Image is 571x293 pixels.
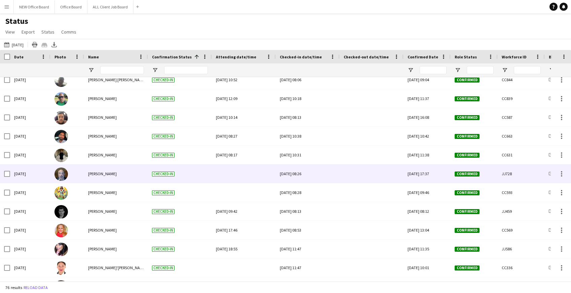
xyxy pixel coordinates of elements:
div: [DATE] 10:42 [404,127,451,145]
span: [PERSON_NAME] [88,246,117,251]
div: CC569 [498,221,545,239]
div: [DATE] 10:01 [404,258,451,277]
div: [DATE] 10:14 [216,108,272,127]
span: [PERSON_NAME] [88,152,117,157]
span: [PERSON_NAME] [88,209,117,214]
div: [DATE] 08:17 [216,146,272,164]
div: [DATE] 08:06 [280,70,336,89]
input: Confirmed Date Filter Input [420,66,447,74]
div: [DATE] 08:13 [280,202,336,221]
div: [DATE] [10,70,50,89]
span: Checked-in [152,78,175,83]
img: Regis Grant [54,111,68,125]
img: Michael Davis [54,167,68,181]
div: CC844 [498,70,545,89]
div: [DATE] 16:08 [404,108,451,127]
img: Rae [54,261,68,275]
div: [DATE] 09:46 [404,183,451,202]
span: [PERSON_NAME] [88,190,117,195]
span: Checked-in [152,134,175,139]
span: Confirmed [455,153,480,158]
span: Confirmed [455,172,480,177]
div: CC587 [498,108,545,127]
span: Board [549,54,561,59]
button: Open Filter Menu [152,67,158,73]
button: Open Filter Menu [455,67,461,73]
input: Workforce ID Filter Input [514,66,541,74]
div: [DATE] [10,240,50,258]
div: [DATE] 08:12 [404,202,451,221]
div: [DATE] 10:38 [280,127,336,145]
div: [DATE] 08:27 [216,127,272,145]
div: [DATE] 11:47 [280,258,336,277]
button: Open Filter Menu [408,67,414,73]
span: Checked-in [152,172,175,177]
button: Open Filter Menu [88,67,94,73]
div: [DATE] 09:04 [404,70,451,89]
div: CC593 [498,183,545,202]
span: Confirmed [455,247,480,252]
div: [DATE] [10,146,50,164]
span: Confirmed [455,96,480,101]
span: Confirmed [455,115,480,120]
div: JJ459 [498,202,545,221]
input: Role Status Filter Input [467,66,494,74]
div: [DATE] [10,164,50,183]
div: [DATE] 08:26 [280,164,336,183]
button: Open Filter Menu [549,67,555,73]
img: Suraj Sharma [54,130,68,143]
app-action-btn: Print [31,41,39,49]
img: Connor Ledwith [54,74,68,87]
div: [DATE] 11:35 [404,240,451,258]
a: Status [39,28,57,36]
img: Tania Staite [54,224,68,237]
div: CC839 [498,89,545,108]
div: [DATE] 13:04 [404,221,451,239]
span: Confirmed [455,78,480,83]
span: Checked-in [152,153,175,158]
span: [PERSON_NAME] [88,171,117,176]
span: Checked-in date/time [280,54,322,59]
span: Photo [54,54,66,59]
span: Checked-out date/time [344,54,389,59]
img: Adam Connor [54,149,68,162]
div: [DATE] [10,108,50,127]
a: View [3,28,17,36]
div: [DATE] [10,183,50,202]
div: [DATE] 10:18 [280,89,336,108]
span: Name [88,54,99,59]
button: Open Filter Menu [502,67,508,73]
input: Name Filter Input [100,66,144,74]
span: [PERSON_NAME] [88,228,117,233]
div: CC631 [498,146,545,164]
img: Manesh Maisuria [54,92,68,106]
div: [DATE] 10:52 [216,70,272,89]
span: Checked-in [152,247,175,252]
div: [DATE] [10,258,50,277]
span: Confirmed [455,190,480,195]
div: [DATE] 08:28 [280,183,336,202]
div: [DATE] [10,221,50,239]
div: [DATE] 17:37 [404,164,451,183]
div: [DATE] 10:31 [280,146,336,164]
span: Checked-in [152,228,175,233]
div: [DATE] 17:46 [216,221,272,239]
a: Export [19,28,37,36]
button: ALL Client Job Board [87,0,134,13]
a: Comms [59,28,79,36]
span: Date [14,54,24,59]
app-action-btn: Crew files as ZIP [40,41,48,49]
span: Checked-in [152,209,175,214]
div: [DATE] 11:47 [280,240,336,258]
span: [PERSON_NAME] [PERSON_NAME] [88,77,146,82]
span: Checked-in [152,96,175,101]
div: [DATE] 12:09 [216,89,272,108]
div: [DATE] [10,202,50,221]
button: NEW Office Board [14,0,55,13]
div: [DATE] 11:38 [404,146,451,164]
input: Confirmation Status Filter Input [164,66,208,74]
div: [DATE] 11:37 [404,89,451,108]
div: [DATE] 09:42 [216,202,272,221]
span: [PERSON_NAME] [88,134,117,139]
span: Comms [61,29,76,35]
